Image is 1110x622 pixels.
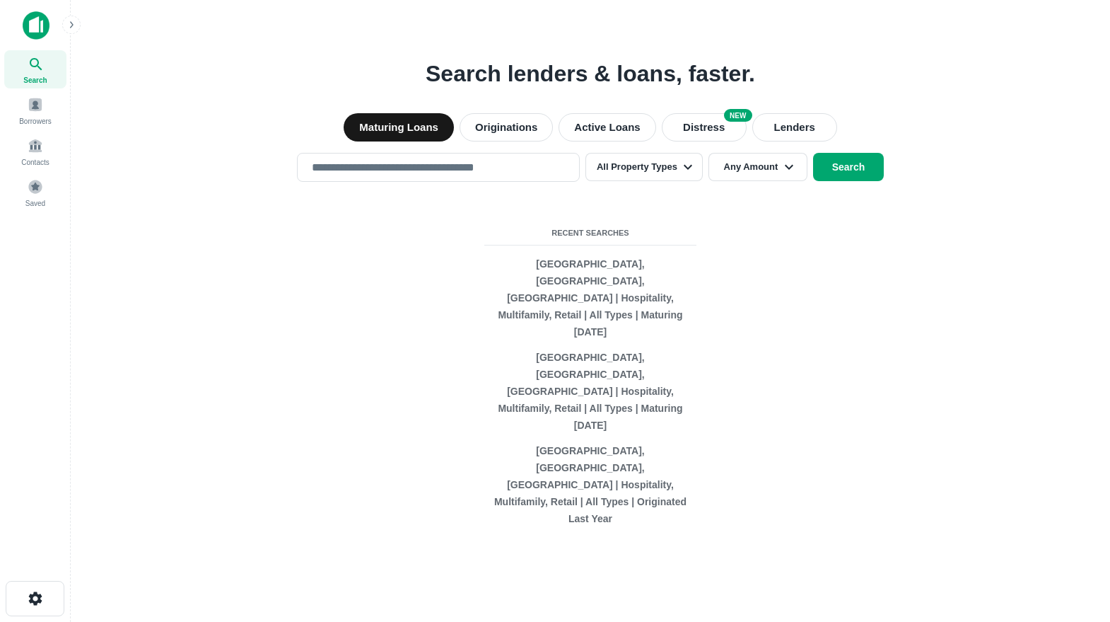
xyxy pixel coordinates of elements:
button: Search [816,153,887,181]
iframe: Chat Widget [1039,509,1110,577]
button: Active Loans [562,113,661,142]
span: Recent Searches [484,227,696,239]
h3: Search lenders & loans, faster. [428,57,753,91]
a: Borrowers [4,91,66,129]
span: Search [23,74,48,86]
button: [GEOGRAPHIC_DATA], [GEOGRAPHIC_DATA], [GEOGRAPHIC_DATA] | Hospitality, Multifamily, Retail | All ... [484,438,696,531]
span: Borrowers [18,115,52,127]
span: Contacts [21,156,49,168]
button: All Property Types [583,153,706,181]
a: Search [4,50,66,88]
button: Maturing Loans [339,113,453,142]
a: Contacts [4,132,66,171]
button: [GEOGRAPHIC_DATA], [GEOGRAPHIC_DATA], [GEOGRAPHIC_DATA] | Hospitality, Multifamily, Retail | All ... [484,345,696,438]
button: [GEOGRAPHIC_DATA], [GEOGRAPHIC_DATA], [GEOGRAPHIC_DATA] | Hospitality, Multifamily, Retail | All ... [484,251,696,345]
button: Search distressed loans with lien and other non-mortgage details. [667,113,752,142]
span: Saved [25,197,46,209]
a: Saved [4,173,66,212]
button: Originations [459,113,556,142]
img: capitalize-icon.png [23,11,49,40]
button: Any Amount [711,153,810,181]
button: Lenders [757,113,842,142]
div: NEW [729,109,757,122]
